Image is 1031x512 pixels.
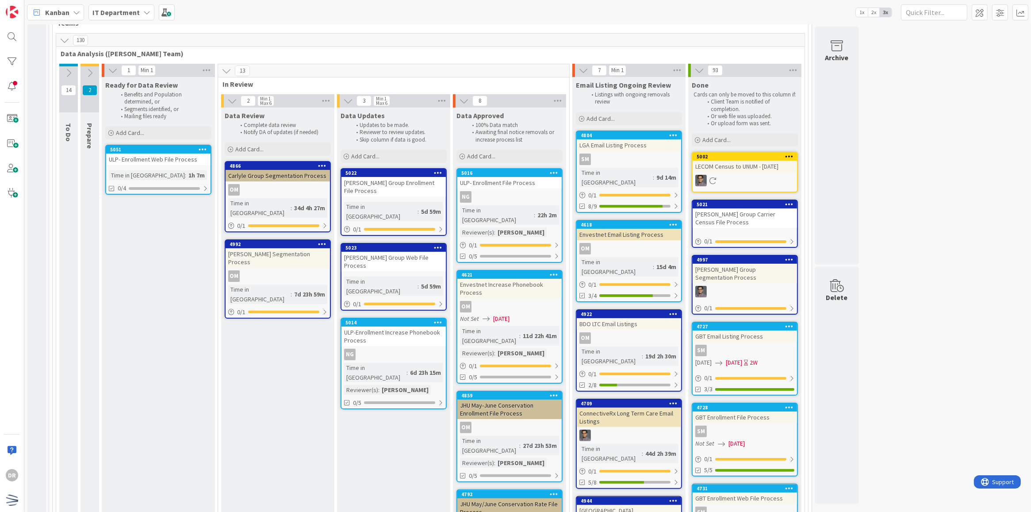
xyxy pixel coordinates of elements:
[292,203,327,213] div: 34d 4h 27m
[692,152,798,192] a: 5002LECOM Census to UNUM - [DATE]CS
[693,412,797,423] div: GBT Enrollment File Process
[521,331,559,341] div: 11d 22h 41m
[341,224,446,235] div: 0/1
[868,8,880,17] span: 2x
[750,358,758,367] div: 2W
[693,200,797,208] div: 5021
[494,458,495,468] span: :
[693,485,797,493] div: 4731
[581,400,681,407] div: 4709
[235,65,250,76] span: 13
[419,207,443,216] div: 5d 59m
[106,154,211,165] div: ULP- Enrollment Web File Process
[457,392,562,400] div: 4859
[577,430,681,441] div: CS
[460,301,471,312] div: OM
[901,4,967,20] input: Quick Filter...
[228,285,291,304] div: Time in [GEOGRAPHIC_DATA]
[577,318,681,330] div: BDO LTC Email Listings
[586,91,681,106] li: Listings with ongoing removals review
[695,358,712,367] span: [DATE]
[376,96,387,101] div: Min 1
[341,319,446,327] div: 5014
[579,168,653,187] div: Time in [GEOGRAPHIC_DATA]
[106,146,211,154] div: 5051
[702,113,797,120] li: Or web file was uploaded.
[85,123,94,149] span: Prepare
[577,310,681,330] div: 4922BDO LTC Email Listings
[344,385,378,395] div: Reviewer(s)
[653,262,654,272] span: :
[469,362,477,371] span: 0 / 1
[577,131,681,139] div: 4804
[697,154,797,160] div: 5002
[702,136,731,144] span: Add Card...
[467,122,561,129] li: 100% Data match
[378,385,379,395] span: :
[693,286,797,297] div: CS
[469,373,477,382] span: 0/5
[704,454,713,464] span: 0 / 1
[726,358,742,367] span: [DATE]
[457,392,562,419] div: 4859JHU May-June Conservation Enrollment File Process
[704,237,713,246] span: 0 / 1
[291,203,292,213] span: :
[460,458,494,468] div: Reviewer(s)
[856,8,868,17] span: 1x
[457,301,562,312] div: OM
[469,252,477,261] span: 0/5
[460,315,479,323] i: Not Set
[577,400,681,427] div: 4709ConnectiveRx Long Term Care Email Listings
[116,91,210,106] li: Benefits and Population determined, or
[456,111,504,120] span: Data Approved
[692,255,798,315] a: 4997[PERSON_NAME] Group Segmentation ProcessCS0/1
[642,449,643,458] span: :
[577,190,681,201] div: 0/1
[82,85,97,96] span: 2
[225,111,264,120] span: Data Review
[61,49,793,58] span: Data Analysis (Carin Team)
[457,191,562,203] div: NG
[654,262,678,272] div: 15d 4m
[693,256,797,264] div: 4997
[230,241,330,247] div: 4992
[341,252,446,271] div: [PERSON_NAME] Group Web File Process
[341,111,385,120] span: Data Updates
[116,106,210,113] li: Segments identified, or
[586,115,615,123] span: Add Card...
[581,222,681,228] div: 4618
[695,426,707,437] div: SM
[226,240,330,248] div: 4992
[826,292,848,303] div: Delete
[457,240,562,251] div: 0/1
[694,91,796,98] p: Cards can only be moved to this column if:
[141,68,153,73] div: Min 1
[341,177,446,196] div: [PERSON_NAME] Group Enrollment File Process
[693,345,797,356] div: SM
[292,289,327,299] div: 7d 23h 59m
[576,220,682,302] a: 4618Envestnet Email Listing ProcessOMTime in [GEOGRAPHIC_DATA]:15d 4m0/13/4
[228,198,291,218] div: Time in [GEOGRAPHIC_DATA]
[222,80,558,89] span: In Review
[588,381,597,390] span: 2/8
[106,146,211,165] div: 5051ULP- Enrollment Web File Process
[230,163,330,169] div: 4866
[226,307,330,318] div: 0/1
[460,436,519,455] div: Time in [GEOGRAPHIC_DATA]
[579,444,642,463] div: Time in [GEOGRAPHIC_DATA]
[241,96,256,106] span: 2
[344,363,406,382] div: Time in [GEOGRAPHIC_DATA]
[643,351,678,361] div: 19d 2h 30m
[351,152,379,160] span: Add Card...
[581,498,681,504] div: 4944
[351,136,445,143] li: Skip column if data is good.
[577,400,681,408] div: 4709
[341,327,446,346] div: ULP-Enrollment Increase Phonebook Process
[704,466,713,475] span: 5/5
[693,454,797,465] div: 0/1
[693,256,797,283] div: 4997[PERSON_NAME] Group Segmentation Process
[418,207,419,216] span: :
[353,398,361,408] span: 0/5
[576,81,671,89] span: Email Listing Ongoing Review
[460,205,534,225] div: Time in [GEOGRAPHIC_DATA]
